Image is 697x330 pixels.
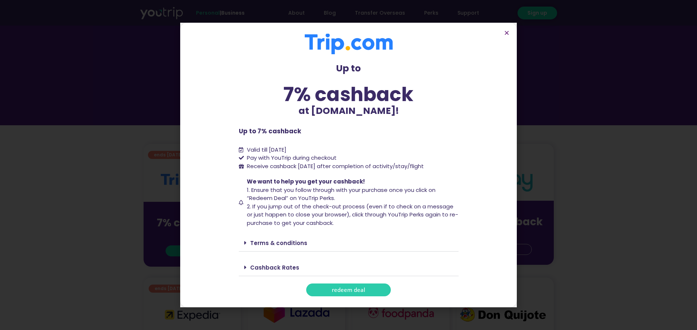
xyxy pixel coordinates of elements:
a: Close [504,30,509,36]
p: Up to [239,62,459,75]
span: Receive cashback [DATE] after completion of activity/stay/flight [247,162,424,170]
span: 2. If you jump out of the check-out process (even if to check on a message or just happen to clos... [247,203,458,227]
div: Cashback Rates [239,259,459,276]
span: 1. Ensure that you follow through with your purchase once you click on “Redeem Deal” on YouTrip P... [247,186,435,202]
div: 7% cashback [239,85,459,104]
span: Pay with YouTrip during checkout [245,154,337,162]
div: Terms & conditions [239,234,459,252]
p: at [DOMAIN_NAME]! [239,104,459,118]
span: redeem deal [332,287,365,293]
a: Cashback Rates [250,264,299,271]
a: redeem deal [306,283,391,296]
a: Terms & conditions [250,239,307,247]
span: We want to help you get your cashback! [247,178,365,185]
b: Up to 7% cashback [239,127,301,136]
span: Valid till [DATE] [247,146,286,153]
